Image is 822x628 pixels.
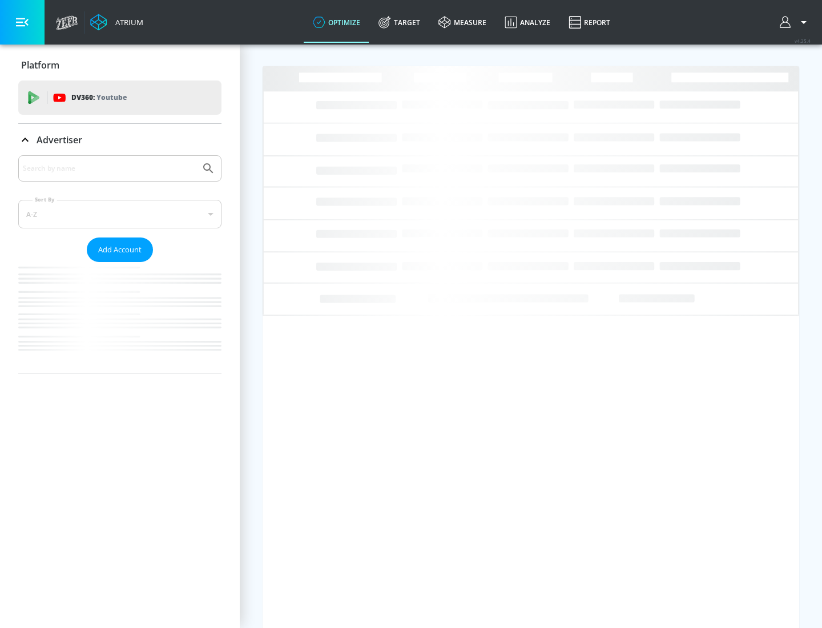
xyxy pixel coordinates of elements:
span: v 4.25.4 [795,38,811,44]
p: Platform [21,59,59,71]
div: A-Z [18,200,221,228]
a: Report [559,2,619,43]
div: Atrium [111,17,143,27]
p: Advertiser [37,134,82,146]
label: Sort By [33,196,57,203]
div: Advertiser [18,155,221,373]
span: Add Account [98,243,142,256]
a: measure [429,2,495,43]
nav: list of Advertiser [18,262,221,373]
div: Platform [18,49,221,81]
p: DV360: [71,91,127,104]
input: Search by name [23,161,196,176]
button: Add Account [87,237,153,262]
div: Advertiser [18,124,221,156]
div: DV360: Youtube [18,80,221,115]
a: optimize [304,2,369,43]
a: Analyze [495,2,559,43]
a: Atrium [90,14,143,31]
p: Youtube [96,91,127,103]
a: Target [369,2,429,43]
